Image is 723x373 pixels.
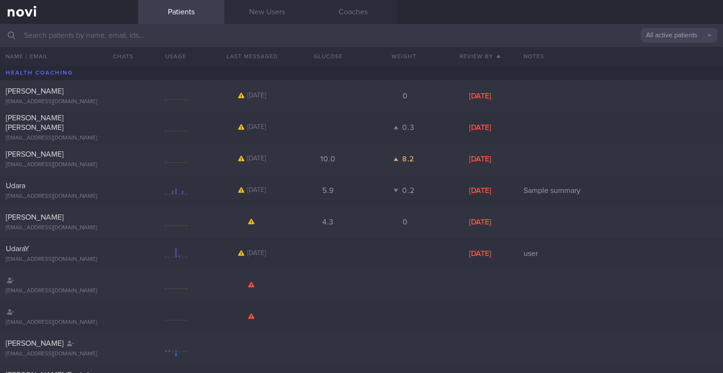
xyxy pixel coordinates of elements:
span: 0 [403,218,408,226]
button: All active patients [641,28,717,43]
div: Notes [518,47,723,66]
span: 5.9 [322,187,334,194]
span: [PERSON_NAME] [6,87,64,95]
button: Weight [366,47,442,66]
div: [EMAIL_ADDRESS][DOMAIN_NAME] [6,135,132,142]
div: [EMAIL_ADDRESS][DOMAIN_NAME] [6,98,132,106]
div: [DATE] [442,217,518,227]
div: [DATE] [442,186,518,195]
div: [EMAIL_ADDRESS][DOMAIN_NAME] [6,256,132,263]
span: [DATE] [247,92,266,99]
span: [DATE] [247,155,266,162]
span: [PERSON_NAME] [6,150,64,158]
div: [EMAIL_ADDRESS][DOMAIN_NAME] [6,319,132,326]
span: 10.0 [320,155,336,163]
div: Sample summary [518,186,723,195]
div: [EMAIL_ADDRESS][DOMAIN_NAME] [6,224,132,232]
span: [PERSON_NAME] [6,213,64,221]
span: [DATE] [247,187,266,193]
div: [DATE] [442,249,518,258]
div: Usage [138,47,214,66]
div: [EMAIL_ADDRESS][DOMAIN_NAME] [6,288,132,295]
span: [DATE] [247,124,266,130]
button: Review By [442,47,518,66]
div: user [518,249,723,258]
span: [DATE] [247,250,266,256]
span: [PERSON_NAME] [PERSON_NAME] [6,114,64,131]
span: 4.3 [322,218,334,226]
div: [DATE] [442,123,518,132]
span: 8.2 [402,155,415,163]
span: 0.3 [402,124,414,131]
span: 0 [403,92,408,100]
button: Last Messaged [214,47,290,66]
div: [EMAIL_ADDRESS][DOMAIN_NAME] [6,161,132,169]
button: Chats [100,47,138,66]
div: [DATE] [442,91,518,101]
span: [PERSON_NAME] [6,340,64,347]
div: [EMAIL_ADDRESS][DOMAIN_NAME] [6,351,132,358]
button: Glucose [290,47,366,66]
span: 0.2 [402,187,414,194]
div: [DATE] [442,154,518,164]
div: [EMAIL_ADDRESS][DOMAIN_NAME] [6,193,132,200]
span: UdaraY [6,245,29,253]
span: Udara [6,182,25,190]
